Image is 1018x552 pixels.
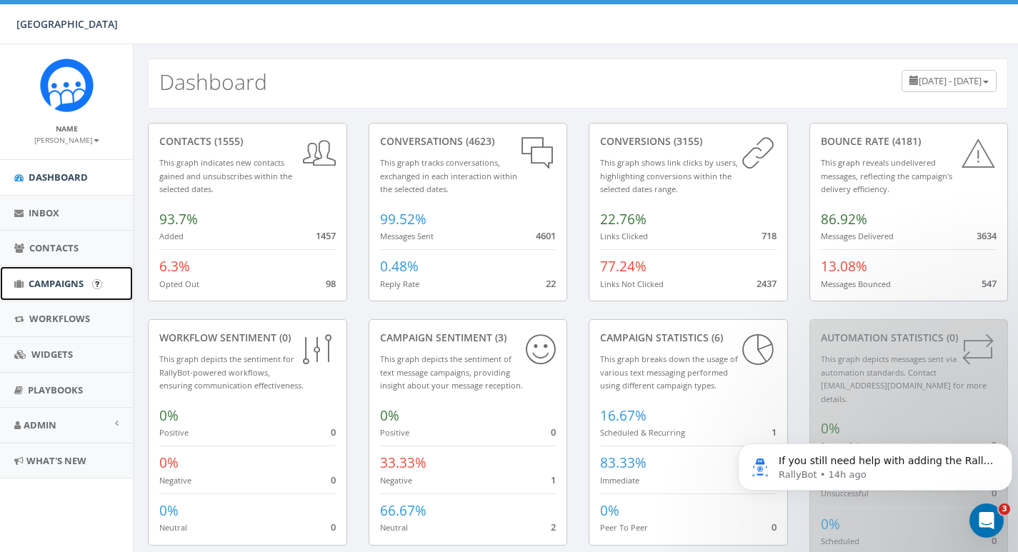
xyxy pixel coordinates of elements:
[732,413,1018,513] iframe: Intercom notifications message
[600,353,738,391] small: This graph breaks down the usage of various text messaging performed using different campaign types.
[46,55,262,68] p: Message from RallyBot, sent 14h ago
[331,473,336,486] span: 0
[380,475,412,486] small: Negative
[316,229,336,242] span: 1457
[29,312,90,325] span: Workflows
[380,406,399,425] span: 0%
[600,427,685,438] small: Scheduled & Recurring
[772,521,777,533] span: 0
[331,426,336,438] span: 0
[380,157,517,194] small: This graph tracks conversations, exchanged in each interaction within the selected dates.
[159,331,336,345] div: Workflow Sentiment
[326,277,336,290] span: 98
[380,353,523,391] small: This graph depicts the sentiment of text message campaigns, providing insight about your message ...
[671,134,702,148] span: (3155)
[40,59,94,112] img: Rally_Corp_Icon.png
[159,157,292,194] small: This graph indicates new contacts gained and unsubscribes within the selected dates.
[919,74,982,87] span: [DATE] - [DATE]
[969,503,1004,538] iframe: Intercom live chat
[159,427,189,438] small: Positive
[600,157,738,194] small: This graph shows link clicks by users, highlighting conversions within the selected dates range.
[31,348,73,361] span: Widgets
[34,135,99,145] small: [PERSON_NAME]
[463,134,494,148] span: (4623)
[380,331,557,345] div: Campaign Sentiment
[211,134,243,148] span: (1555)
[492,331,506,344] span: (3)
[600,231,648,241] small: Links Clicked
[159,501,179,520] span: 0%
[26,454,86,467] span: What's New
[276,331,291,344] span: (0)
[944,331,958,344] span: (0)
[992,534,997,547] span: 0
[159,257,190,276] span: 6.3%
[56,124,78,134] small: Name
[380,257,419,276] span: 0.48%
[159,406,179,425] span: 0%
[380,278,419,289] small: Reply Rate
[600,134,777,149] div: conversions
[380,501,426,520] span: 66.67%
[159,70,267,94] h2: Dashboard
[821,210,867,229] span: 86.92%
[762,229,777,242] span: 718
[999,503,1010,515] span: 3
[821,231,894,241] small: Messages Delivered
[92,279,102,289] input: Submit
[600,331,777,345] div: Campaign Statistics
[331,521,336,533] span: 0
[380,427,409,438] small: Positive
[600,278,664,289] small: Links Not Clicked
[34,133,99,146] a: [PERSON_NAME]
[821,515,840,533] span: 0%
[821,134,997,149] div: Bounce Rate
[159,231,184,241] small: Added
[977,229,997,242] span: 3634
[709,331,723,344] span: (6)
[600,453,647,472] span: 83.33%
[551,473,556,486] span: 1
[29,171,88,184] span: Dashboard
[821,157,952,194] small: This graph reveals undelivered messages, reflecting the campaign's delivery efficiency.
[600,406,647,425] span: 16.67%
[821,257,867,276] span: 13.08%
[546,277,556,290] span: 22
[821,536,859,546] small: Scheduled
[16,17,118,31] span: [GEOGRAPHIC_DATA]
[29,206,59,219] span: Inbox
[159,522,187,533] small: Neutral
[24,418,56,431] span: Admin
[159,210,198,229] span: 93.7%
[380,210,426,229] span: 99.52%
[28,383,83,396] span: Playbooks
[821,353,987,404] small: This graph depicts messages sent via automation standards. Contact [EMAIL_ADDRESS][DOMAIN_NAME] f...
[600,475,639,486] small: Immediate
[29,241,79,254] span: Contacts
[159,278,199,289] small: Opted Out
[159,475,191,486] small: Negative
[159,353,304,391] small: This graph depicts the sentiment for RallyBot-powered workflows, ensuring communication effective...
[757,277,777,290] span: 2437
[600,501,619,520] span: 0%
[821,278,891,289] small: Messages Bounced
[380,231,434,241] small: Messages Sent
[982,277,997,290] span: 547
[46,41,261,110] span: If you still need help with adding the Rally links to your campaign, I'm here to assist you! Woul...
[380,522,408,533] small: Neutral
[29,277,84,290] span: Campaigns
[536,229,556,242] span: 4601
[551,426,556,438] span: 0
[159,453,179,472] span: 0%
[380,134,557,149] div: conversations
[600,257,647,276] span: 77.24%
[551,521,556,533] span: 2
[600,210,647,229] span: 22.76%
[380,453,426,472] span: 33.33%
[821,331,997,345] div: Automation Statistics
[889,134,921,148] span: (4181)
[159,134,336,149] div: contacts
[600,522,648,533] small: Peer To Peer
